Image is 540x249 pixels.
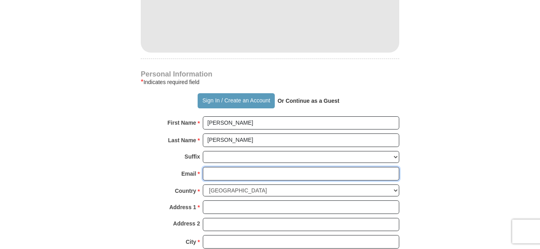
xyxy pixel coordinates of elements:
[141,77,399,87] div: Indicates required field
[198,93,274,108] button: Sign In / Create an Account
[181,168,196,179] strong: Email
[175,185,196,196] strong: Country
[185,151,200,162] strong: Suffix
[168,135,196,146] strong: Last Name
[186,236,196,247] strong: City
[141,71,399,77] h4: Personal Information
[278,98,340,104] strong: Or Continue as a Guest
[173,218,200,229] strong: Address 2
[167,117,196,128] strong: First Name
[169,202,196,213] strong: Address 1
